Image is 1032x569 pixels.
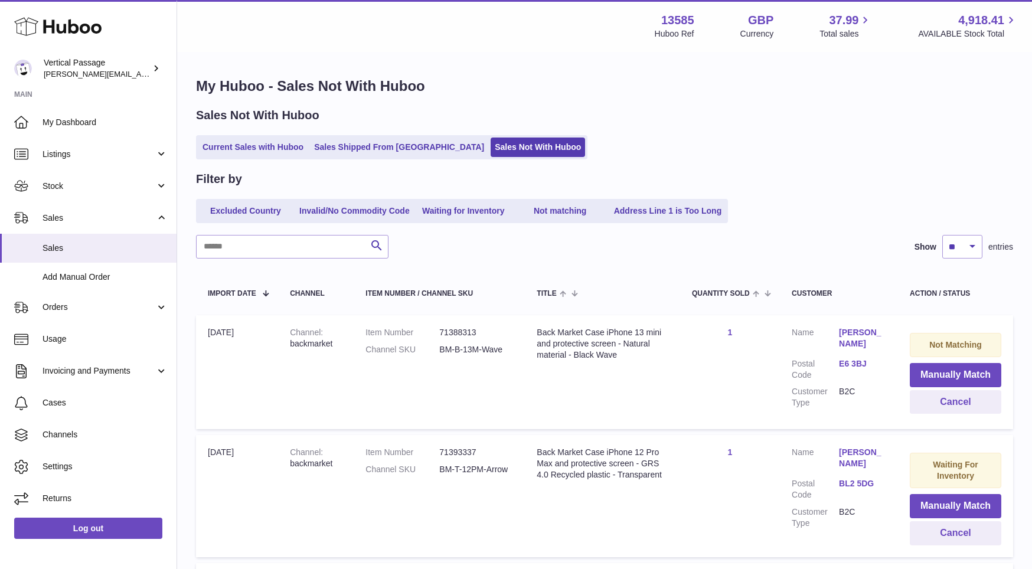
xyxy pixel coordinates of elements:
[792,327,839,352] dt: Name
[839,447,886,469] a: [PERSON_NAME]
[196,107,319,123] h2: Sales Not With Huboo
[933,460,978,480] strong: Waiting For Inventory
[43,272,168,283] span: Add Manual Order
[43,397,168,408] span: Cases
[910,290,1001,297] div: Action / Status
[692,290,750,297] span: Quantity Sold
[43,181,155,192] span: Stock
[365,464,439,475] dt: Channel SKU
[740,28,774,40] div: Currency
[537,327,668,361] div: Back Market Case iPhone 13 mini and protective screen - Natural material - Black Wave
[416,201,511,221] a: Waiting for Inventory
[43,461,168,472] span: Settings
[439,464,513,475] dd: BM-T-12PM-Arrow
[208,290,256,297] span: Import date
[655,28,694,40] div: Huboo Ref
[728,328,733,337] a: 1
[728,447,733,457] a: 1
[929,340,982,349] strong: Not Matching
[537,290,556,297] span: Title
[792,478,839,501] dt: Postal Code
[310,138,488,157] a: Sales Shipped From [GEOGRAPHIC_DATA]
[513,201,608,221] a: Not matching
[43,302,155,313] span: Orders
[365,290,513,297] div: Item Number / Channel SKU
[792,358,839,381] dt: Postal Code
[839,327,886,349] a: [PERSON_NAME]
[918,12,1018,40] a: 4,918.41 AVAILABLE Stock Total
[839,506,886,529] dd: B2C
[290,328,323,337] strong: Channel
[43,333,168,345] span: Usage
[43,212,155,224] span: Sales
[958,12,1004,28] span: 4,918.41
[44,57,150,80] div: Vertical Passage
[910,494,1001,518] button: Manually Match
[915,241,936,253] label: Show
[748,12,773,28] strong: GBP
[43,243,168,254] span: Sales
[198,201,293,221] a: Excluded Country
[198,138,308,157] a: Current Sales with Huboo
[14,60,32,77] img: ryan@verticalpassage.com
[819,28,872,40] span: Total sales
[537,447,668,480] div: Back Market Case iPhone 12 Pro Max and protective screen - GRS 4.0 Recycled plastic - Transparent
[43,149,155,160] span: Listings
[918,28,1018,40] span: AVAILABLE Stock Total
[988,241,1013,253] span: entries
[43,493,168,504] span: Returns
[829,12,858,28] span: 37.99
[491,138,585,157] a: Sales Not With Huboo
[839,386,886,408] dd: B2C
[910,390,1001,414] button: Cancel
[196,435,278,557] td: [DATE]
[819,12,872,40] a: 37.99 Total sales
[839,478,886,489] a: BL2 5DG
[439,344,513,355] dd: BM-B-13M-Wave
[43,365,155,377] span: Invoicing and Payments
[792,386,839,408] dt: Customer Type
[792,447,839,472] dt: Name
[14,518,162,539] a: Log out
[295,201,414,221] a: Invalid/No Commodity Code
[610,201,726,221] a: Address Line 1 is Too Long
[196,77,1013,96] h1: My Huboo - Sales Not With Huboo
[290,327,342,349] div: backmarket
[290,447,323,457] strong: Channel
[792,290,886,297] div: Customer
[290,290,342,297] div: Channel
[290,447,342,469] div: backmarket
[365,447,439,458] dt: Item Number
[43,429,168,440] span: Channels
[910,363,1001,387] button: Manually Match
[439,327,513,338] dd: 71388313
[439,447,513,458] dd: 71393337
[661,12,694,28] strong: 13585
[839,358,886,369] a: E6 3BJ
[910,521,1001,545] button: Cancel
[792,506,839,529] dt: Customer Type
[365,344,439,355] dt: Channel SKU
[43,117,168,128] span: My Dashboard
[365,327,439,338] dt: Item Number
[196,315,278,429] td: [DATE]
[44,69,237,79] span: [PERSON_NAME][EMAIL_ADDRESS][DOMAIN_NAME]
[196,171,242,187] h2: Filter by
